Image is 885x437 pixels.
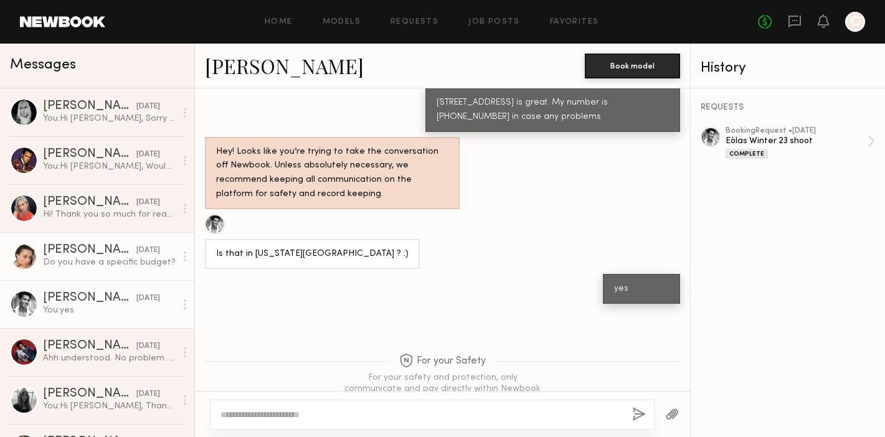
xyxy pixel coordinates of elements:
div: Do you have a specific budget? [43,256,176,268]
button: Book model [585,54,680,78]
div: Ahh understood. No problem. Would definitely love to work please let me know if you have any othe... [43,352,176,364]
div: Hey! Looks like you’re trying to take the conversation off Newbook. Unless absolutely necessary, ... [216,145,448,202]
div: You: yes [43,304,176,316]
div: [DATE] [136,197,160,209]
a: Book model [585,60,680,70]
a: Job Posts [468,18,520,26]
div: [PERSON_NAME] [43,100,136,113]
div: [PERSON_NAME] [43,292,136,304]
div: REQUESTS [701,103,875,112]
a: C [845,12,865,32]
div: [DATE] [136,149,160,161]
div: [STREET_ADDRESS] is great. My number is [PHONE_NUMBER] in case any problems [437,96,669,125]
div: [DATE] [136,341,160,352]
div: Is that in [US_STATE][GEOGRAPHIC_DATA] ? :) [216,247,409,261]
div: [PERSON_NAME] [43,196,136,209]
span: For your Safety [399,354,486,369]
a: bookingRequest •[DATE]Eòlas Winter 23 shootComplete [726,127,875,159]
div: You: Hi [PERSON_NAME], Thanks for letting me know. Unfortunately, [DATE] is only day we can do. W... [43,400,176,412]
div: You: Hi [PERSON_NAME], Would you be available [DATE] for a shoot in [GEOGRAPHIC_DATA] [GEOGRAPHIC... [43,161,176,172]
div: [PERSON_NAME] [43,148,136,161]
a: Home [265,18,293,26]
a: Favorites [550,18,599,26]
div: booking Request • [DATE] [726,127,868,135]
a: Models [323,18,361,26]
div: Complete [726,149,768,159]
div: Eòlas Winter 23 shoot [726,135,868,147]
div: [DATE] [136,245,160,256]
div: You: Hi [PERSON_NAME], Sorry for the delay. Are you still available on Teusday from 10-4? Locatio... [43,113,176,125]
div: History [701,61,875,75]
a: [PERSON_NAME] [205,52,364,79]
div: [DATE] [136,101,160,113]
div: Hi! Thank you so much for reaching out. My rate is 100$ per hour. But also depends on the usage o... [43,209,176,220]
div: [PERSON_NAME] [43,244,136,256]
a: Requests [390,18,438,26]
div: [PERSON_NAME] [43,340,136,352]
div: [PERSON_NAME] [43,388,136,400]
div: For your safety and protection, only communicate and pay directly within Newbook [343,372,542,395]
div: [DATE] [136,293,160,304]
span: Messages [10,58,76,72]
div: [DATE] [136,388,160,400]
div: yes [614,282,669,296]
